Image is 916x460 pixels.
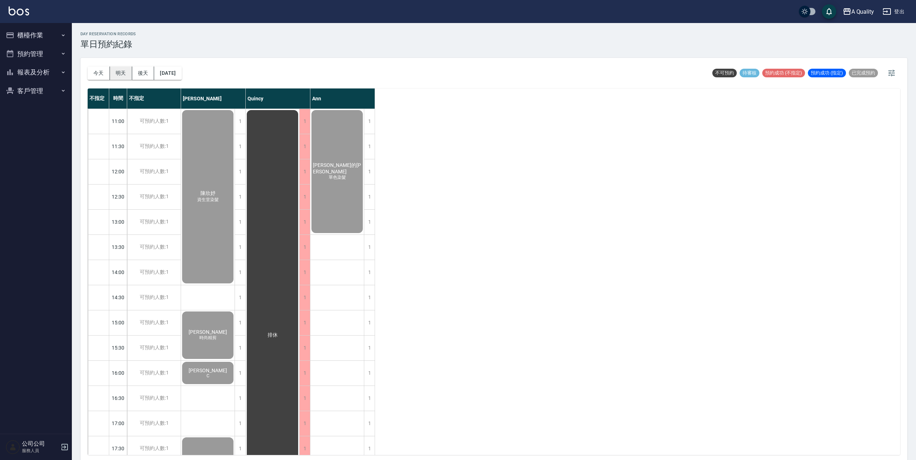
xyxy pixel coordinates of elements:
button: 明天 [110,67,132,80]
div: 1 [364,235,375,260]
button: 後天 [132,67,154,80]
div: 1 [299,285,310,310]
div: 1 [235,210,245,234]
div: 1 [364,336,375,360]
div: 1 [235,336,245,360]
span: 時尚精剪 [198,335,218,341]
div: 可預約人數:1 [127,235,181,260]
div: 1 [299,361,310,386]
div: 17:00 [109,411,127,436]
div: 可預約人數:1 [127,185,181,209]
div: 1 [299,235,310,260]
div: 1 [364,185,375,209]
div: 可預約人數:1 [127,336,181,360]
div: 11:00 [109,109,127,134]
span: 資生堂染髮 [196,197,220,203]
div: 1 [235,386,245,411]
div: 1 [364,285,375,310]
button: 櫃檯作業 [3,26,69,45]
button: 預約管理 [3,45,69,63]
div: 時間 [109,88,127,109]
div: 1 [299,159,310,184]
h2: day Reservation records [80,32,136,36]
div: 可預約人數:1 [127,109,181,134]
div: 不指定 [127,88,181,109]
div: 可預約人數:1 [127,134,181,159]
div: 15:00 [109,310,127,335]
div: 1 [235,310,245,335]
div: 可預約人數:1 [127,260,181,285]
h3: 單日預約紀錄 [80,39,136,49]
div: 1 [235,361,245,386]
h5: 公司公司 [22,440,59,447]
span: 不可預約 [712,70,737,76]
div: 15:30 [109,335,127,360]
div: 1 [364,159,375,184]
span: 已完成預約 [849,70,878,76]
div: 1 [235,109,245,134]
div: 1 [364,310,375,335]
div: [PERSON_NAME] [181,88,246,109]
div: 可預約人數:1 [127,210,181,234]
button: 登出 [880,5,907,18]
span: 陳欣妤 [199,190,217,197]
img: Person [6,440,20,454]
div: 可預約人數:1 [127,411,181,436]
div: 14:30 [109,285,127,310]
div: 16:00 [109,360,127,386]
span: 單色染髮 [327,174,347,181]
div: 1 [299,134,310,159]
div: 1 [299,109,310,134]
div: 13:30 [109,234,127,260]
div: 1 [364,386,375,411]
div: 1 [235,185,245,209]
div: 1 [299,336,310,360]
div: A Quality [851,7,874,16]
div: 可預約人數:1 [127,310,181,335]
div: 可預約人數:1 [127,386,181,411]
div: 16:30 [109,386,127,411]
div: 1 [235,134,245,159]
div: 13:00 [109,209,127,234]
div: Quincy [246,88,310,109]
div: 1 [364,260,375,285]
span: 預約成功 (不指定) [762,70,805,76]
div: 可預約人數:1 [127,285,181,310]
button: 客戶管理 [3,82,69,100]
button: save [822,4,836,19]
span: 待審核 [740,70,759,76]
div: 1 [364,210,375,234]
button: [DATE] [154,67,181,80]
div: 1 [299,310,310,335]
div: 11:30 [109,134,127,159]
div: 1 [235,159,245,184]
span: C [205,373,211,378]
div: 1 [364,109,375,134]
span: [PERSON_NAME] [187,329,228,335]
div: 1 [299,386,310,411]
p: 服務人員 [22,447,59,454]
button: A Quality [840,4,877,19]
div: 1 [299,210,310,234]
div: 可預約人數:1 [127,159,181,184]
div: 1 [364,134,375,159]
div: 1 [235,411,245,436]
div: 1 [235,260,245,285]
div: 1 [235,285,245,310]
span: 預約成功 (指定) [808,70,846,76]
div: 12:30 [109,184,127,209]
div: 14:00 [109,260,127,285]
span: 排休 [266,332,279,338]
div: 1 [235,235,245,260]
span: [PERSON_NAME]的[PERSON_NAME] [311,162,363,174]
div: 1 [299,411,310,436]
div: Ann [310,88,375,109]
div: 1 [364,361,375,386]
div: 1 [299,185,310,209]
div: 1 [364,411,375,436]
div: 不指定 [88,88,109,109]
div: 12:00 [109,159,127,184]
div: 1 [299,260,310,285]
img: Logo [9,6,29,15]
button: 今天 [88,67,110,80]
